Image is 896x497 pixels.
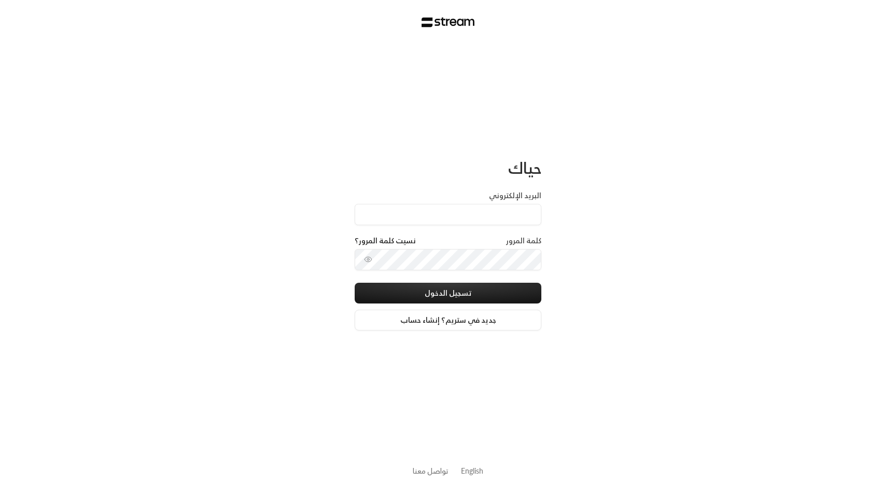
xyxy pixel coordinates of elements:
[355,310,541,330] a: جديد في ستريم؟ إنشاء حساب
[413,464,449,477] a: تواصل معنا
[461,461,483,480] a: English
[506,236,541,246] label: كلمة المرور
[355,236,416,246] a: نسيت كلمة المرور؟
[355,283,541,303] button: تسجيل الدخول
[360,251,376,268] button: toggle password visibility
[508,154,541,182] span: حياك
[489,190,541,201] label: البريد الإلكتروني
[422,17,475,27] img: Stream Logo
[413,465,449,476] button: تواصل معنا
